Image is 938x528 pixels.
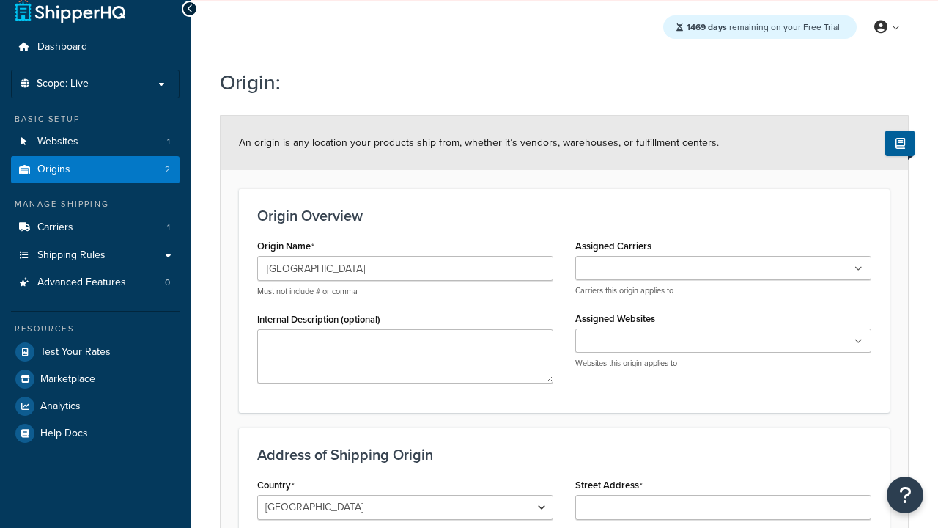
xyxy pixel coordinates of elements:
a: Origins2 [11,156,180,183]
h3: Origin Overview [257,208,871,224]
a: Shipping Rules [11,242,180,269]
h1: Origin: [220,68,890,97]
a: Analytics [11,393,180,419]
span: 2 [165,164,170,176]
a: Test Your Rates [11,339,180,365]
a: Help Docs [11,420,180,447]
strong: 1469 days [687,21,727,34]
label: Internal Description (optional) [257,314,380,325]
span: Shipping Rules [37,249,106,262]
span: Help Docs [40,428,88,440]
a: Advanced Features0 [11,269,180,296]
span: An origin is any location your products ship from, whether it’s vendors, warehouses, or fulfillme... [239,135,719,150]
span: 1 [167,221,170,234]
span: 1 [167,136,170,148]
a: Dashboard [11,34,180,61]
p: Must not include # or comma [257,286,553,297]
label: Assigned Carriers [575,241,651,252]
p: Carriers this origin applies to [575,285,871,296]
div: Resources [11,323,180,335]
span: Analytics [40,400,81,413]
span: 0 [165,276,170,289]
h3: Address of Shipping Origin [257,447,871,463]
label: Assigned Websites [575,313,655,324]
label: Country [257,480,295,491]
span: Test Your Rates [40,346,111,359]
li: Carriers [11,214,180,241]
li: Origins [11,156,180,183]
span: Websites [37,136,78,148]
label: Street Address [575,480,643,491]
a: Carriers1 [11,214,180,241]
span: Carriers [37,221,73,234]
a: Marketplace [11,366,180,392]
span: Dashboard [37,41,87,54]
span: Marketplace [40,373,95,386]
a: Websites1 [11,128,180,155]
span: remaining on your Free Trial [687,21,840,34]
label: Origin Name [257,241,314,252]
p: Websites this origin applies to [575,358,871,369]
div: Manage Shipping [11,198,180,210]
li: Websites [11,128,180,155]
button: Show Help Docs [885,131,915,156]
span: Origins [37,164,70,176]
li: Advanced Features [11,269,180,296]
button: Open Resource Center [887,477,923,513]
span: Scope: Live [37,78,89,90]
span: Advanced Features [37,276,126,289]
div: Basic Setup [11,113,180,125]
